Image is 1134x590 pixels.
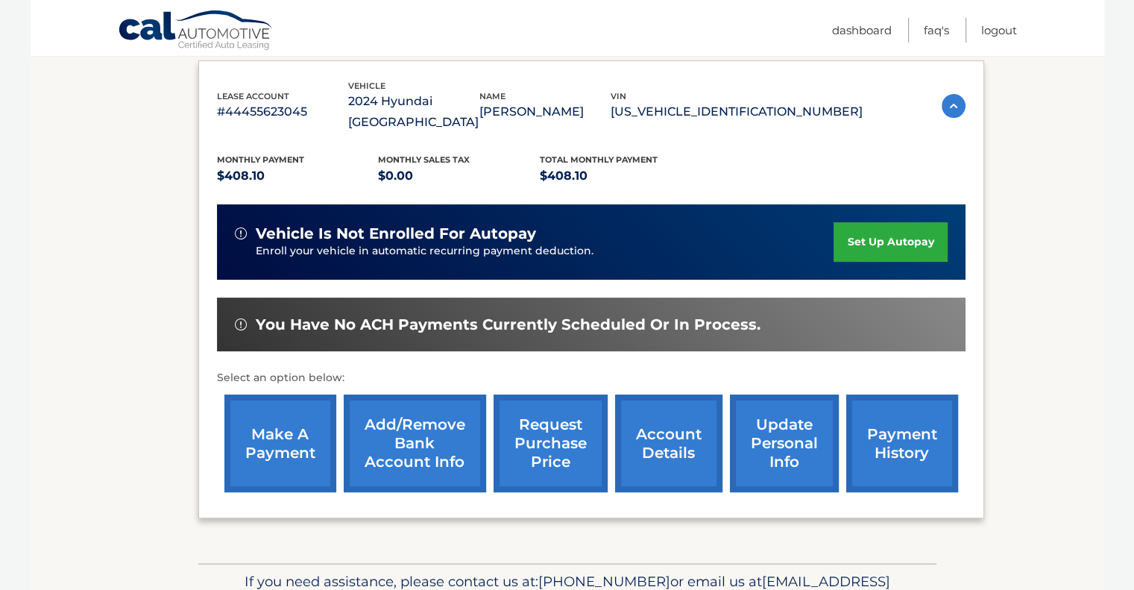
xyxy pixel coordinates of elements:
[479,101,611,122] p: [PERSON_NAME]
[942,94,966,118] img: accordion-active.svg
[846,395,958,492] a: payment history
[832,18,892,43] a: Dashboard
[348,81,385,91] span: vehicle
[834,222,947,262] a: set up autopay
[344,395,486,492] a: Add/Remove bank account info
[217,101,348,122] p: #44455623045
[235,318,247,330] img: alert-white.svg
[348,91,479,133] p: 2024 Hyundai [GEOGRAPHIC_DATA]
[378,154,470,165] span: Monthly sales Tax
[217,91,289,101] span: lease account
[378,166,540,186] p: $0.00
[924,18,949,43] a: FAQ's
[256,243,834,260] p: Enroll your vehicle in automatic recurring payment deduction.
[217,154,304,165] span: Monthly Payment
[538,573,670,590] span: [PHONE_NUMBER]
[256,316,760,334] span: You have no ACH payments currently scheduled or in process.
[479,91,505,101] span: name
[611,101,863,122] p: [US_VEHICLE_IDENTIFICATION_NUMBER]
[615,395,722,492] a: account details
[730,395,839,492] a: update personal info
[540,154,658,165] span: Total Monthly Payment
[540,166,702,186] p: $408.10
[235,227,247,239] img: alert-white.svg
[224,395,336,492] a: make a payment
[217,369,966,387] p: Select an option below:
[494,395,608,492] a: request purchase price
[118,10,274,53] a: Cal Automotive
[981,18,1017,43] a: Logout
[256,225,536,243] span: vehicle is not enrolled for autopay
[611,91,626,101] span: vin
[217,166,379,186] p: $408.10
